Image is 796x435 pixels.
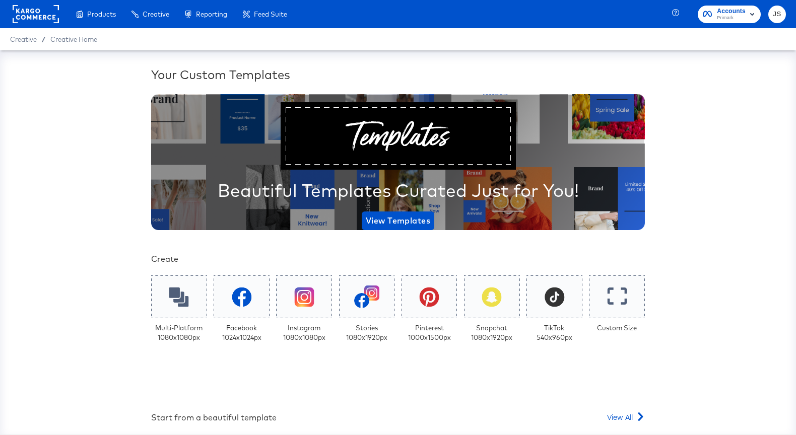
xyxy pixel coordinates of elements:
[768,6,786,23] button: JS
[717,14,746,22] span: Primark
[537,323,572,342] div: TikTok 540 x 960 px
[10,35,37,43] span: Creative
[37,35,50,43] span: /
[222,323,261,342] div: Facebook 1024 x 1024 px
[196,10,227,18] span: Reporting
[346,323,387,342] div: Stories 1080 x 1920 px
[597,323,637,333] div: Custom Size
[50,35,97,43] a: Creative Home
[362,211,434,230] button: View Templates
[717,6,746,17] span: Accounts
[218,178,579,203] div: Beautiful Templates Curated Just for You!
[143,10,169,18] span: Creative
[151,412,277,423] div: Start from a beautiful template
[607,412,633,422] span: View All
[151,66,645,83] div: Your Custom Templates
[607,412,645,426] a: View All
[471,323,512,342] div: Snapchat 1080 x 1920 px
[408,323,451,342] div: Pinterest 1000 x 1500 px
[87,10,116,18] span: Products
[283,323,325,342] div: Instagram 1080 x 1080 px
[772,9,782,20] span: JS
[698,6,761,23] button: AccountsPrimark
[155,323,203,342] div: Multi-Platform 1080 x 1080 px
[366,213,430,228] span: View Templates
[151,253,645,265] div: Create
[254,10,287,18] span: Feed Suite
